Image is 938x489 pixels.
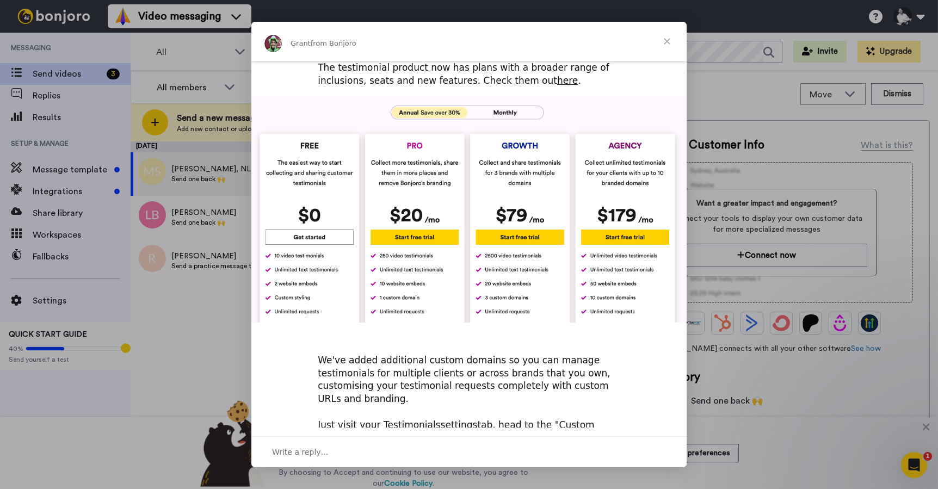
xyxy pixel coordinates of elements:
a: settings [441,419,478,430]
a: here [557,75,578,86]
img: Profile image for Grant [264,35,282,52]
div: The testimonial product now has plans with a broader range of inclusions, seats and new features.... [318,61,620,88]
span: Write a reply… [272,445,329,459]
div: Open conversation and reply [251,436,687,467]
div: We've added additional custom domains so you can manage testimonials for multiple clients or acro... [318,341,620,444]
span: Grant [291,39,311,47]
span: from Bonjoro [311,39,356,47]
span: Close [647,22,687,61]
